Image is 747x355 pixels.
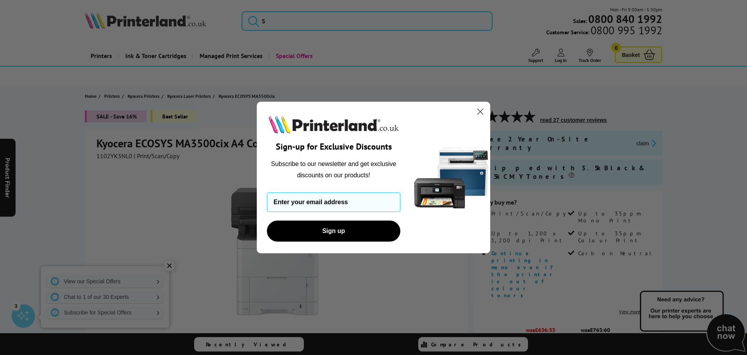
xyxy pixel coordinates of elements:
[267,193,400,212] input: Enter your email address
[276,141,392,152] span: Sign-up for Exclusive Discounts
[271,161,396,178] span: Subscribe to our newsletter and get exclusive discounts on our products!
[267,113,400,135] img: Printerland.co.uk
[473,105,487,118] button: Close dialog
[267,221,400,242] button: Sign up
[412,102,490,253] img: 5290a21f-4df8-4860-95f4-ea1e8d0e8904.png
